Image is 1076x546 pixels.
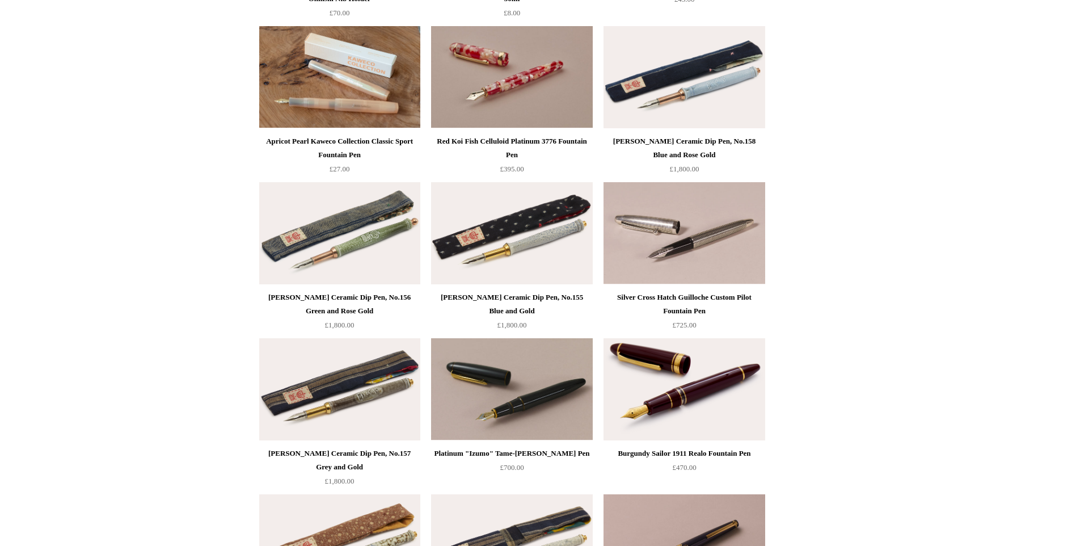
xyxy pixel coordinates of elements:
a: Red Koi Fish Celluloid Platinum 3776 Fountain Pen Red Koi Fish Celluloid Platinum 3776 Fountain Pen [431,26,592,128]
img: Red Koi Fish Celluloid Platinum 3776 Fountain Pen [431,26,592,128]
img: Silver Cross Hatch Guilloche Custom Pilot Fountain Pen [604,182,765,284]
div: [PERSON_NAME] Ceramic Dip Pen, No.155 Blue and Gold [434,291,589,318]
div: Apricot Pearl Kaweco Collection Classic Sport Fountain Pen [262,135,417,162]
div: [PERSON_NAME] Ceramic Dip Pen, No.157 Grey and Gold [262,447,417,474]
a: Platinum "Izumo" Tame-[PERSON_NAME] Pen £700.00 [431,447,592,493]
a: Steve Harrison Ceramic Dip Pen, No.156 Green and Rose Gold Steve Harrison Ceramic Dip Pen, No.156... [259,182,420,284]
img: Apricot Pearl Kaweco Collection Classic Sport Fountain Pen [259,26,420,128]
a: Apricot Pearl Kaweco Collection Classic Sport Fountain Pen £27.00 [259,135,420,181]
a: Silver Cross Hatch Guilloche Custom Pilot Fountain Pen £725.00 [604,291,765,337]
div: Platinum "Izumo" Tame-[PERSON_NAME] Pen [434,447,589,460]
img: Steve Harrison Ceramic Dip Pen, No.155 Blue and Gold [431,182,592,284]
a: Platinum "Izumo" Tame-nuri Fountain Pen Platinum "Izumo" Tame-nuri Fountain Pen [431,338,592,440]
span: £725.00 [672,321,696,329]
div: [PERSON_NAME] Ceramic Dip Pen, No.156 Green and Rose Gold [262,291,417,318]
a: Steve Harrison Ceramic Dip Pen, No.158 Blue and Rose Gold Steve Harrison Ceramic Dip Pen, No.158 ... [604,26,765,128]
a: [PERSON_NAME] Ceramic Dip Pen, No.157 Grey and Gold £1,800.00 [259,447,420,493]
a: Steve Harrison Ceramic Dip Pen, No.155 Blue and Gold Steve Harrison Ceramic Dip Pen, No.155 Blue ... [431,182,592,284]
a: [PERSON_NAME] Ceramic Dip Pen, No.158 Blue and Rose Gold £1,800.00 [604,135,765,181]
a: [PERSON_NAME] Ceramic Dip Pen, No.156 Green and Rose Gold £1,800.00 [259,291,420,337]
span: £470.00 [672,463,696,472]
span: £700.00 [500,463,524,472]
span: £1,800.00 [325,321,355,329]
a: Steve Harrison Ceramic Dip Pen, No.157 Grey and Gold Steve Harrison Ceramic Dip Pen, No.157 Grey ... [259,338,420,440]
div: Burgundy Sailor 1911 Realo Fountain Pen [606,447,762,460]
a: Red Koi Fish Celluloid Platinum 3776 Fountain Pen £395.00 [431,135,592,181]
a: Silver Cross Hatch Guilloche Custom Pilot Fountain Pen Silver Cross Hatch Guilloche Custom Pilot ... [604,182,765,284]
img: Burgundy Sailor 1911 Realo Fountain Pen [604,338,765,440]
a: Burgundy Sailor 1911 Realo Fountain Pen Burgundy Sailor 1911 Realo Fountain Pen [604,338,765,440]
span: £1,800.00 [325,477,355,485]
span: £70.00 [330,9,350,17]
img: Steve Harrison Ceramic Dip Pen, No.156 Green and Rose Gold [259,182,420,284]
a: [PERSON_NAME] Ceramic Dip Pen, No.155 Blue and Gold £1,800.00 [431,291,592,337]
div: [PERSON_NAME] Ceramic Dip Pen, No.158 Blue and Rose Gold [606,135,762,162]
img: Steve Harrison Ceramic Dip Pen, No.158 Blue and Rose Gold [604,26,765,128]
span: £1,800.00 [670,165,699,173]
a: Apricot Pearl Kaweco Collection Classic Sport Fountain Pen Apricot Pearl Kaweco Collection Classi... [259,26,420,128]
div: Red Koi Fish Celluloid Platinum 3776 Fountain Pen [434,135,589,162]
a: Burgundy Sailor 1911 Realo Fountain Pen £470.00 [604,447,765,493]
span: £1,800.00 [497,321,527,329]
img: Platinum "Izumo" Tame-nuri Fountain Pen [431,338,592,440]
span: £27.00 [330,165,350,173]
img: Steve Harrison Ceramic Dip Pen, No.157 Grey and Gold [259,338,420,440]
div: Silver Cross Hatch Guilloche Custom Pilot Fountain Pen [606,291,762,318]
span: £8.00 [504,9,520,17]
span: £395.00 [500,165,524,173]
